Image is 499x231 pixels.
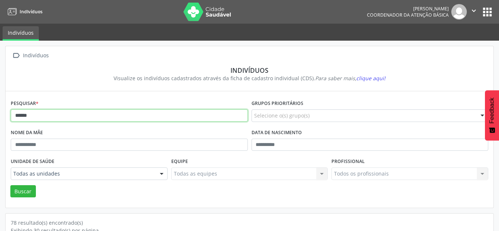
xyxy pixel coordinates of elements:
span: Indivíduos [20,9,43,15]
label: Nome da mãe [11,127,43,139]
div: Visualize os indivíduos cadastrados através da ficha de cadastro individual (CDS). [16,74,483,82]
span: clique aqui! [356,75,385,82]
img: img [451,4,467,20]
label: Equipe [171,156,188,167]
span: Coordenador da Atenção Básica [367,12,449,18]
button: Feedback - Mostrar pesquisa [485,90,499,140]
i:  [470,7,478,15]
label: Pesquisar [11,98,38,109]
a: Indivíduos [5,6,43,18]
button: apps [481,6,494,18]
a: Indivíduos [3,26,39,41]
a:  Indivíduos [11,50,50,61]
button: Buscar [10,185,36,198]
button:  [467,4,481,20]
label: Grupos prioritários [252,98,303,109]
label: Data de nascimento [252,127,302,139]
i: Para saber mais, [315,75,385,82]
label: Profissional [331,156,365,167]
span: Feedback [489,98,495,123]
div: Indivíduos [21,50,50,61]
i:  [11,50,21,61]
span: Todas as unidades [13,170,152,177]
span: Selecione o(s) grupo(s) [254,112,310,119]
div: [PERSON_NAME] [367,6,449,12]
label: Unidade de saúde [11,156,54,167]
div: Indivíduos [16,66,483,74]
div: 78 resultado(s) encontrado(s) [11,219,488,227]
